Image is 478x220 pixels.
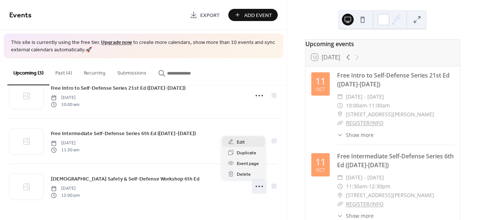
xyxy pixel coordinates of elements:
[49,58,78,85] button: Past (4)
[337,191,343,200] div: ​
[337,182,343,191] div: ​
[367,182,369,191] span: -
[78,58,111,85] button: Recurring
[51,192,80,199] span: 12:00 pm
[111,58,152,85] button: Submissions
[337,92,343,101] div: ​
[346,200,384,207] a: REGISTER/INFO
[337,152,454,169] a: Free Intermediate Self-Defense Series 6th Ed ([DATE]-[DATE])
[51,94,79,101] span: [DATE]
[337,131,374,139] button: ​Show more
[337,118,343,127] div: ​
[305,39,460,48] div: Upcoming events
[237,171,251,178] span: Delete
[346,191,434,200] span: [STREET_ADDRESS][PERSON_NAME]
[346,173,384,182] span: [DATE] - [DATE]
[316,168,325,173] div: Oct
[51,175,200,183] a: [DEMOGRAPHIC_DATA] Safety & Self-Defense Workshop 6th Ed
[7,58,49,85] button: Upcoming (3)
[101,38,132,48] a: Upgrade now
[346,131,374,139] span: Show more
[337,212,343,220] div: ​
[51,175,200,183] span: [DEMOGRAPHIC_DATA] Safety & Self-Defense Workshop 6th Ed
[51,130,196,138] span: Free Intermediate Self-Defense Series 6th Ed ([DATE]-[DATE])
[51,129,196,138] a: Free Intermediate Self-Defense Series 6th Ed ([DATE]-[DATE])
[337,131,343,139] div: ​
[346,119,384,126] a: REGISTER/INFO
[237,138,245,146] span: Edit
[369,182,390,191] span: 12:30pm
[228,9,278,21] button: Add Event
[51,84,186,92] a: Free Intro to Self-Defense Series 21st Ed ([DATE]-[DATE])
[51,185,80,192] span: [DATE]
[346,101,367,110] span: 10:00am
[369,101,390,110] span: 11:00am
[51,101,79,108] span: 10:00 am
[184,9,225,21] a: Export
[337,110,343,119] div: ​
[346,110,434,119] span: [STREET_ADDRESS][PERSON_NAME]
[337,173,343,182] div: ​
[337,200,343,209] div: ​
[367,101,369,110] span: -
[346,212,374,220] span: Show more
[346,92,384,101] span: [DATE] - [DATE]
[315,157,326,166] div: 11
[51,147,79,153] span: 11:30 am
[237,160,259,168] span: Event page
[244,11,272,19] span: Add Event
[51,140,79,147] span: [DATE]
[337,212,374,220] button: ​Show more
[237,149,256,157] span: Duplicate
[337,71,450,88] a: Free Intro to Self-Defense Series 21st Ed ([DATE]-[DATE])
[337,101,343,110] div: ​
[11,39,276,54] span: This site is currently using the free tier. to create more calendars, show more than 10 events an...
[316,87,325,92] div: Oct
[200,11,220,19] span: Export
[346,182,367,191] span: 11:30am
[315,76,326,86] div: 11
[9,8,32,23] span: Events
